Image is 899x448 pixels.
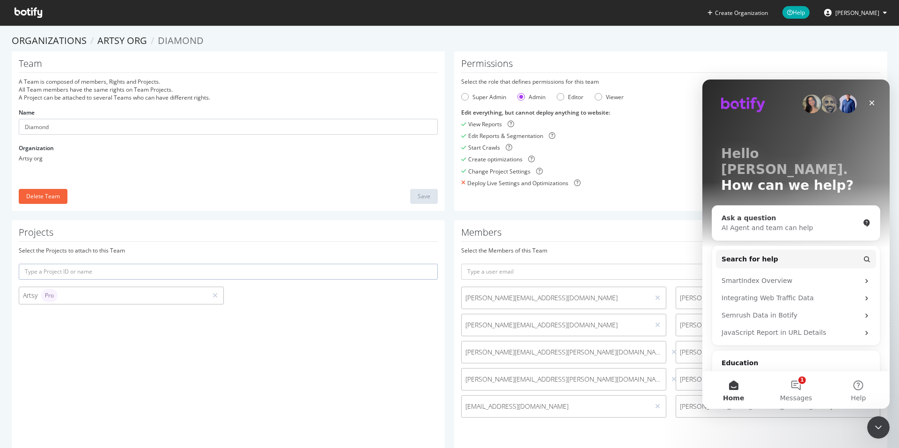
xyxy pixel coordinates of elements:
[568,93,583,101] div: Editor
[418,192,430,200] div: Save
[410,189,438,204] button: Save
[19,227,438,242] h1: Projects
[465,320,646,330] span: [PERSON_NAME][EMAIL_ADDRESS][DOMAIN_NAME]
[702,79,890,409] iframe: Intercom live chat
[467,179,568,187] div: Deploy Live Settings and Optimizations
[465,293,646,303] span: [PERSON_NAME][EMAIL_ADDRESS][DOMAIN_NAME]
[158,34,204,47] span: Diamond
[680,320,877,330] span: [PERSON_NAME][EMAIL_ADDRESS][PERSON_NAME][DOMAIN_NAME]
[465,347,662,357] span: [PERSON_NAME][EMAIL_ADDRESS][PERSON_NAME][DOMAIN_NAME]
[26,192,60,200] div: Delete Team
[468,155,523,163] div: Create optimizations
[468,120,502,128] div: View Reports
[19,264,438,280] input: Type a Project ID or name
[45,293,54,298] span: Pro
[468,144,500,152] div: Start Crawls
[461,264,880,280] input: Type a user email
[461,246,880,254] div: Select the Members of this Team
[19,189,67,204] button: Delete Team
[461,108,880,116] div: Edit everything, but cannot deploy anything to website :
[680,347,860,357] span: [PERSON_NAME][EMAIL_ADDRESS][DOMAIN_NAME]
[517,93,545,101] div: Admin
[19,108,35,116] label: Name
[461,78,880,86] div: Select the role that defines permissions for this team
[23,289,203,302] div: Artsy
[557,93,583,101] div: Editor
[468,167,531,175] div: Change Project Settings
[461,58,880,73] h1: Permissions
[19,154,438,162] div: Artsy org
[595,93,624,101] div: Viewer
[606,93,624,101] div: Viewer
[835,9,879,17] span: Paul Sanders
[707,8,768,17] button: Create Organization
[867,416,890,439] iframe: Intercom live chat
[465,375,662,384] span: [PERSON_NAME][EMAIL_ADDRESS][PERSON_NAME][DOMAIN_NAME]
[468,132,543,140] div: Edit Reports & Segmentation
[19,144,54,152] label: Organization
[680,402,860,411] span: [PERSON_NAME][EMAIL_ADDRESS][DOMAIN_NAME]
[12,34,887,48] ol: breadcrumbs
[19,78,438,101] div: A Team is composed of members, Rights and Projects. All Team members have the same rights on Team...
[41,289,58,302] div: brand label
[472,93,506,101] div: Super Admin
[12,34,87,47] a: Organizations
[19,246,438,254] div: Select the Projects to attach to this Team
[817,5,894,20] button: [PERSON_NAME]
[19,119,438,135] input: Name
[465,402,646,411] span: [EMAIL_ADDRESS][DOMAIN_NAME]
[461,93,506,101] div: Super Admin
[680,375,860,384] span: [PERSON_NAME][EMAIL_ADDRESS][DOMAIN_NAME]
[461,227,880,242] h1: Members
[19,58,438,73] h1: Team
[680,293,877,303] span: [PERSON_NAME][EMAIL_ADDRESS][PERSON_NAME][DOMAIN_NAME]
[97,34,147,47] a: Artsy org
[782,6,810,19] span: Help
[529,93,545,101] div: Admin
